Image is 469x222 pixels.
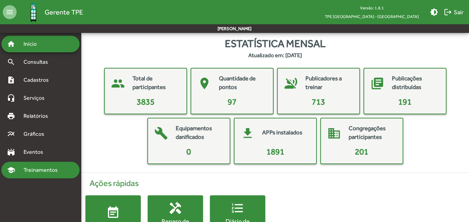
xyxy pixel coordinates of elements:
mat-icon: note_add [7,76,15,84]
mat-icon: home [7,40,15,48]
mat-icon: people [108,73,128,94]
mat-icon: place [194,73,215,94]
mat-icon: headset_mic [7,94,15,102]
h4: Ações rápidas [85,178,465,188]
span: 713 [312,97,325,106]
mat-icon: voice_over_off [281,73,301,94]
mat-icon: format_list_numbered [231,201,245,215]
mat-icon: school [7,166,15,174]
span: 0 [186,147,191,156]
mat-card-title: Equipamentos danificados [176,124,223,142]
span: Consultas [19,58,57,66]
div: Versão: 1.8.1 [319,3,424,12]
strong: Atualizado em: [DATE] [248,51,302,60]
span: Treinamentos [19,166,66,174]
span: Sair [444,6,463,18]
img: Logo [22,1,45,24]
mat-card-title: Publicadores a treinar [305,74,352,92]
mat-icon: logout [444,8,452,16]
mat-icon: brightness_medium [430,8,438,16]
mat-card-title: Total de participantes [132,74,180,92]
mat-icon: stadium [7,148,15,156]
mat-icon: search [7,58,15,66]
mat-icon: menu [3,5,17,19]
span: Eventos [19,148,53,156]
mat-icon: multiline_chart [7,130,15,138]
mat-card-title: APPs instalados [262,128,302,137]
mat-icon: get_app [237,123,258,144]
span: TPE [GEOGRAPHIC_DATA] - [GEOGRAPHIC_DATA] [319,12,424,21]
span: Gerente TPE [45,7,83,18]
span: 1891 [266,147,284,156]
span: 97 [228,97,237,106]
span: Cadastros [19,76,58,84]
span: Relatórios [19,112,57,120]
span: Gráficos [19,130,54,138]
mat-icon: print [7,112,15,120]
mat-icon: event_note [106,206,120,220]
mat-card-title: Quantidade de pontos [219,74,266,92]
span: 3835 [137,97,155,106]
a: Gerente TPE [17,1,83,24]
mat-icon: build [151,123,172,144]
span: Início [19,40,47,48]
button: Sair [441,6,466,18]
mat-card-title: Congregações participantes [349,124,396,142]
span: 201 [355,147,368,156]
mat-card-title: Publicações distribuídas [392,74,439,92]
mat-icon: library_books [367,73,388,94]
span: Estatística mensal [225,36,325,51]
mat-icon: domain [324,123,344,144]
mat-icon: handyman [168,201,182,215]
span: Serviços [19,94,54,102]
span: 191 [398,97,412,106]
